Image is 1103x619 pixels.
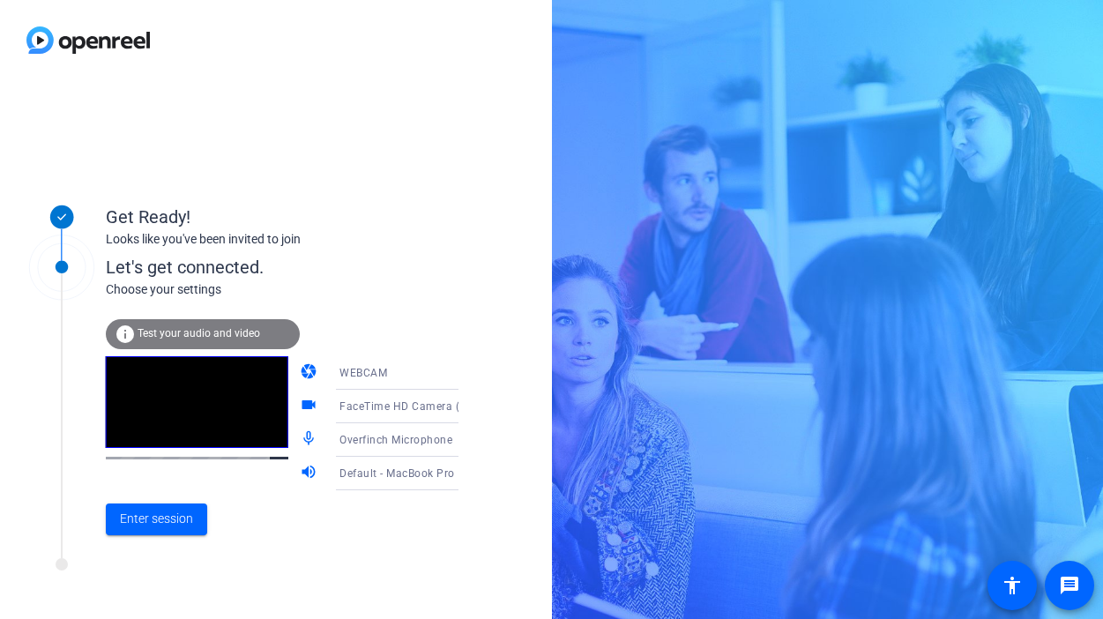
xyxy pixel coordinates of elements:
span: Default - MacBook Pro Speakers (Built-in) [339,466,552,480]
span: FaceTime HD Camera (D288:[DATE]) [339,399,527,413]
mat-icon: info [115,324,136,345]
mat-icon: volume_up [300,463,321,484]
mat-icon: mic_none [300,429,321,451]
div: Looks like you've been invited to join [106,230,458,249]
span: Enter session [120,510,193,528]
div: Let's get connected. [106,254,495,280]
mat-icon: accessibility [1002,575,1023,596]
span: Overfinch Microphone [339,434,452,446]
mat-icon: message [1059,575,1080,596]
div: Get Ready! [106,204,458,230]
div: Choose your settings [106,280,495,299]
button: Enter session [106,503,207,535]
mat-icon: camera [300,362,321,384]
span: Test your audio and video [138,327,260,339]
span: WEBCAM [339,367,387,379]
mat-icon: videocam [300,396,321,417]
